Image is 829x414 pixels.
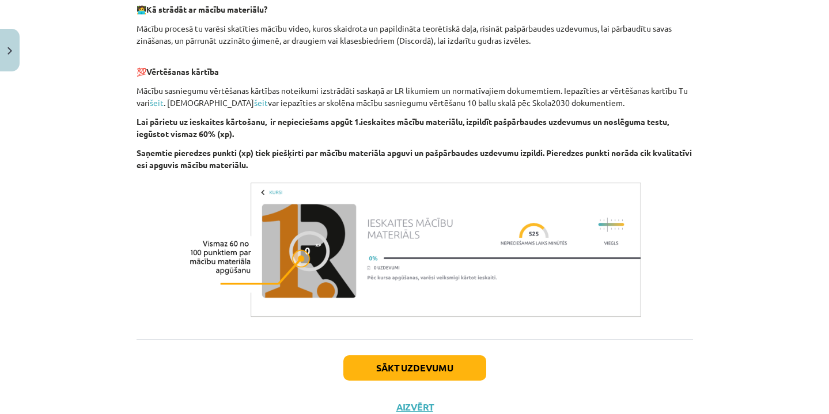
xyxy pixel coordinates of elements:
strong: Vērtēšanas kārtība [146,66,219,77]
strong: Saņemtie pieredzes punkti (xp) tiek piešķirti par mācību materiāla apguvi un pašpārbaudes uzdevum... [137,147,692,170]
p: Mācību sasniegumu vērtēšanas kārtības noteikumi izstrādāti saskaņā ar LR likumiem un normatīvajie... [137,85,693,109]
button: Aizvērt [393,401,437,413]
button: Sākt uzdevumu [343,355,486,381]
p: Mācību procesā tu varēsi skatīties mācību video, kuros skaidrota un papildināta teorētiskā daļa, ... [137,22,693,59]
img: icon-close-lesson-0947bae3869378f0d4975bcd49f059093ad1ed9edebbc8119c70593378902aed.svg [7,47,12,55]
a: šeit [150,97,164,108]
strong: Lai pārietu uz ieskaites kārtošanu, ir nepieciešams apgūt 1.ieskaites mācību materiālu, izpildīt ... [137,116,669,139]
strong: 🧑‍💻Kā strādāt ar mācību materiālu? [137,4,267,14]
a: šeit [254,97,268,108]
p: 💯 [137,66,693,78]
